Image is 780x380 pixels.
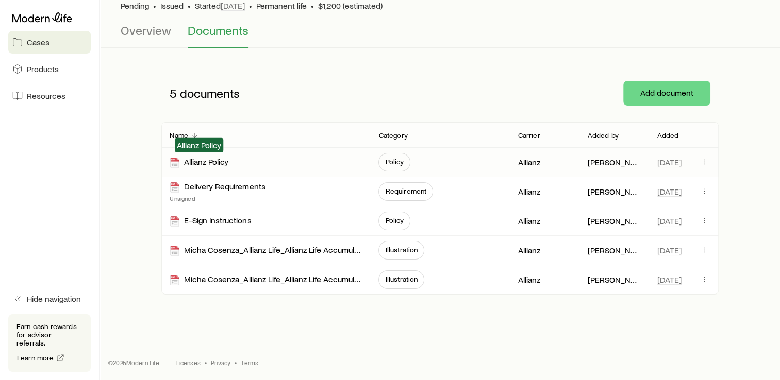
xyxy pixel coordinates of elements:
[121,1,149,11] p: Pending
[27,64,59,74] span: Products
[121,23,171,38] span: Overview
[160,1,184,11] span: Issued
[588,274,641,285] p: [PERSON_NAME]
[188,1,191,11] span: •
[170,157,228,168] div: Allianz Policy
[518,274,540,285] p: Allianz
[385,158,404,166] span: Policy
[170,86,177,100] span: 5
[8,58,91,80] a: Products
[235,358,237,367] span: •
[8,287,91,310] button: Hide navigation
[180,86,240,100] span: documents
[518,186,540,197] p: Allianz
[170,274,362,286] div: Micha Cosenza_Allianz Life_Allianz Life Accumulator
[170,245,362,256] div: Micha Cosenza_Allianz Life_Allianz Life Accumulator
[121,23,759,48] div: Case details tabs
[311,1,314,11] span: •
[188,23,248,38] span: Documents
[195,1,245,11] p: Started
[8,314,91,372] div: Earn cash rewards for advisor referrals.Learn more
[17,354,54,361] span: Learn more
[657,274,682,285] span: [DATE]
[16,322,82,347] p: Earn cash rewards for advisor referrals.
[249,1,252,11] span: •
[241,358,258,367] a: Terms
[221,1,245,11] span: [DATE]
[588,131,619,140] p: Added by
[518,216,540,226] p: Allianz
[385,216,404,224] span: Policy
[27,37,49,47] span: Cases
[518,245,540,255] p: Allianz
[623,81,710,106] button: Add document
[657,131,679,140] p: Added
[588,216,641,226] p: [PERSON_NAME]
[588,186,641,197] p: [PERSON_NAME]
[318,1,383,11] span: $1,200 (estimated)
[518,157,540,167] p: Allianz
[8,84,91,107] a: Resources
[657,157,682,167] span: [DATE]
[170,131,188,140] p: Name
[8,31,91,54] a: Cases
[378,131,407,140] p: Category
[385,275,418,283] span: Illustration
[385,187,426,195] span: Requirement
[385,246,418,254] span: Illustration
[153,1,156,11] span: •
[170,181,265,193] div: Delivery Requirements
[657,245,682,255] span: [DATE]
[588,157,641,167] p: [PERSON_NAME]
[27,91,65,101] span: Resources
[205,358,207,367] span: •
[588,245,641,255] p: [PERSON_NAME]
[108,358,160,367] p: © 2025 Modern Life
[170,215,251,227] div: E-Sign Instructions
[518,131,540,140] p: Carrier
[657,186,682,197] span: [DATE]
[176,358,201,367] a: Licenses
[27,293,81,304] span: Hide navigation
[211,358,230,367] a: Privacy
[256,1,307,11] span: Permanent life
[657,216,682,226] span: [DATE]
[170,194,265,202] p: Unsigned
